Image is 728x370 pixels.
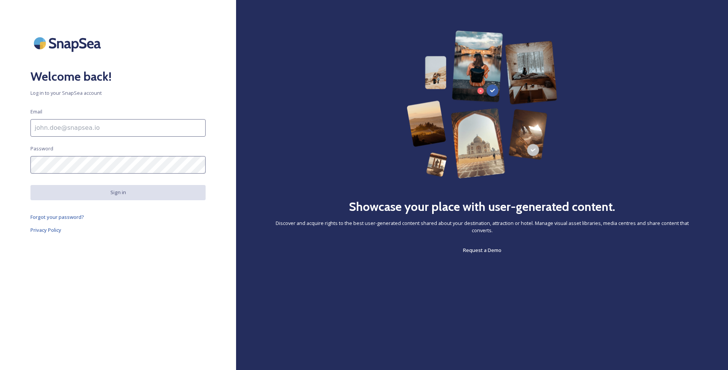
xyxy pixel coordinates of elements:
[30,214,84,220] span: Forgot your password?
[30,67,206,86] h2: Welcome back!
[463,247,501,254] span: Request a Demo
[30,108,42,115] span: Email
[30,226,61,233] span: Privacy Policy
[349,198,615,216] h2: Showcase your place with user-generated content.
[30,185,206,200] button: Sign in
[30,212,206,222] a: Forgot your password?
[407,30,558,179] img: 63b42ca75bacad526042e722_Group%20154-p-800.png
[30,119,206,137] input: john.doe@snapsea.io
[267,220,698,234] span: Discover and acquire rights to the best user-generated content shared about your destination, att...
[30,89,206,97] span: Log in to your SnapSea account
[30,145,53,152] span: Password
[30,225,206,234] a: Privacy Policy
[30,30,107,56] img: SnapSea Logo
[463,246,501,255] a: Request a Demo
